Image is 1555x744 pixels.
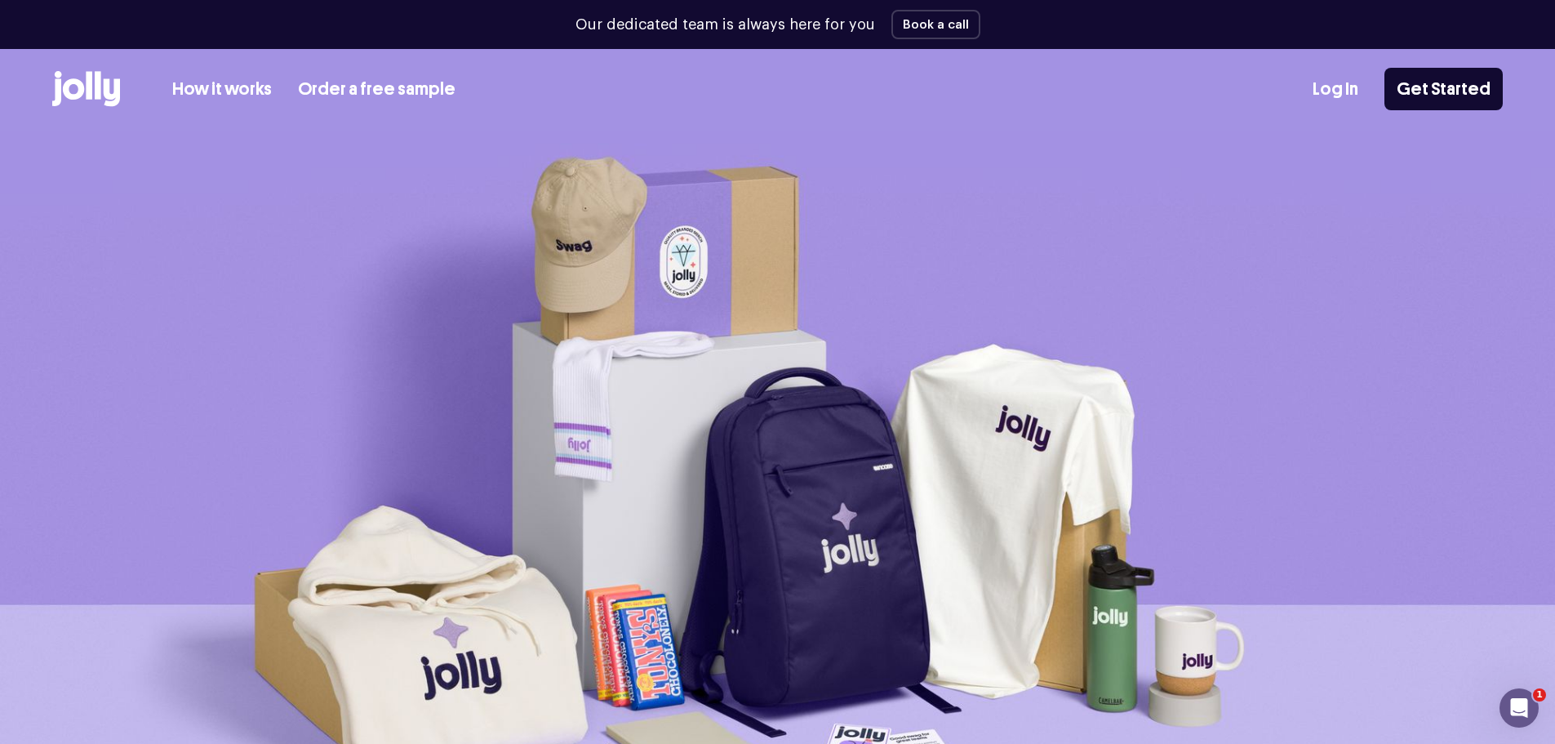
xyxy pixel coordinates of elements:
[1384,68,1503,110] a: Get Started
[575,14,875,36] p: Our dedicated team is always here for you
[1499,688,1539,728] iframe: Intercom live chat
[298,76,455,103] a: Order a free sample
[1313,76,1358,103] a: Log In
[172,76,272,103] a: How it works
[891,10,980,39] button: Book a call
[1533,688,1546,702] span: 1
